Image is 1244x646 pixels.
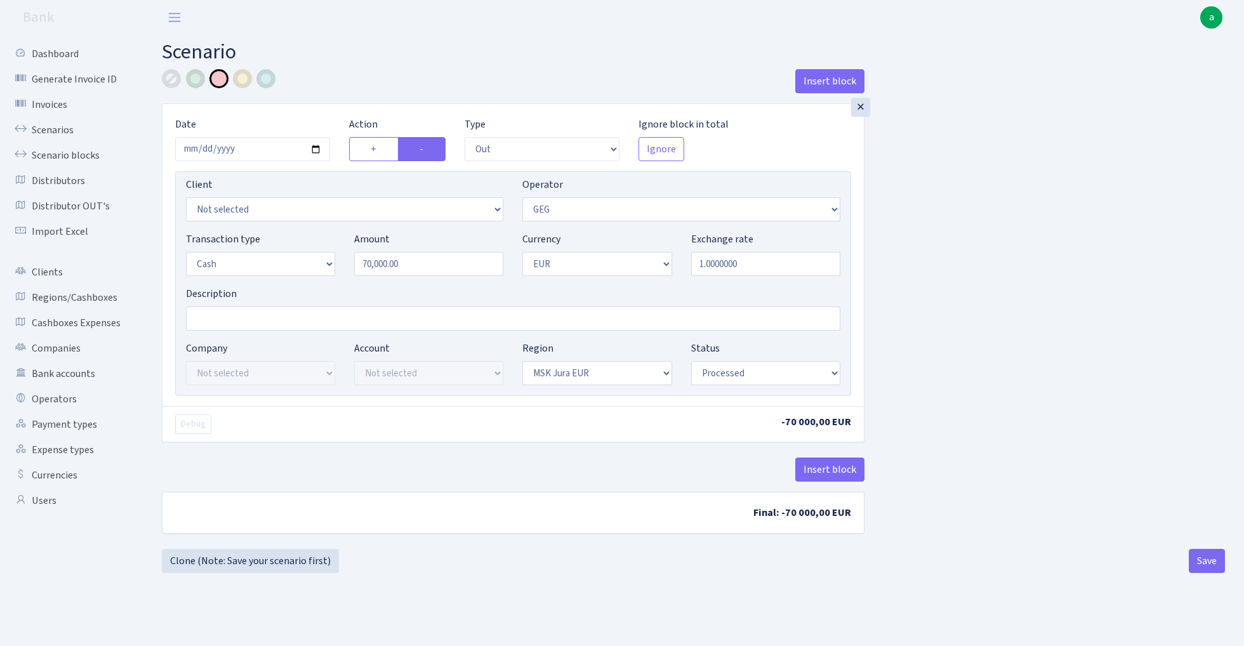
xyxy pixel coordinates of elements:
[6,260,133,285] a: Clients
[349,117,378,132] label: Action
[6,219,133,244] a: Import Excel
[522,232,560,247] label: Currency
[753,506,851,520] span: Final: -70 000,00 EUR
[522,177,563,192] label: Operator
[186,286,237,301] label: Description
[354,232,390,247] label: Amount
[186,232,260,247] label: Transaction type
[795,458,864,482] button: Insert block
[6,117,133,143] a: Scenarios
[522,341,553,356] label: Region
[6,168,133,194] a: Distributors
[6,361,133,386] a: Bank accounts
[6,285,133,310] a: Regions/Cashboxes
[6,67,133,92] a: Generate Invoice ID
[6,488,133,513] a: Users
[162,549,339,573] a: Clone (Note: Save your scenario first)
[6,463,133,488] a: Currencies
[175,117,196,132] label: Date
[851,98,870,117] div: ×
[6,41,133,67] a: Dashboard
[159,7,190,28] button: Toggle navigation
[6,194,133,219] a: Distributor OUT's
[6,143,133,168] a: Scenario blocks
[6,386,133,412] a: Operators
[186,341,227,356] label: Company
[349,137,399,161] label: +
[691,232,753,247] label: Exchange rate
[186,177,213,192] label: Client
[691,341,720,356] label: Status
[1189,549,1225,573] button: Save
[6,437,133,463] a: Expense types
[465,117,486,132] label: Type
[6,92,133,117] a: Invoices
[781,415,851,429] span: -70 000,00 EUR
[639,137,684,161] button: Ignore
[398,137,446,161] label: -
[162,37,236,67] span: Scenario
[6,412,133,437] a: Payment types
[6,336,133,361] a: Companies
[175,414,211,434] button: Debug
[354,341,390,356] label: Account
[6,310,133,336] a: Cashboxes Expenses
[1200,6,1222,29] a: a
[639,117,729,132] label: Ignore block in total
[795,69,864,93] button: Insert block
